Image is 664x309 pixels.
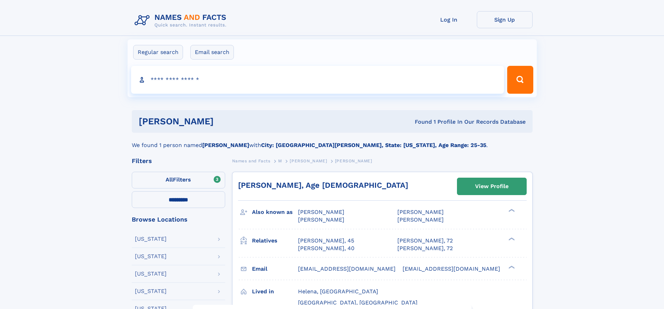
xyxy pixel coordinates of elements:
[298,288,378,295] span: Helena, [GEOGRAPHIC_DATA]
[298,245,354,252] a: [PERSON_NAME], 40
[252,206,298,218] h3: Also known as
[298,216,344,223] span: [PERSON_NAME]
[397,216,444,223] span: [PERSON_NAME]
[252,263,298,275] h3: Email
[421,11,477,28] a: Log In
[132,158,225,164] div: Filters
[278,159,282,163] span: M
[190,45,234,60] label: Email search
[132,172,225,188] label: Filters
[252,286,298,298] h3: Lived in
[457,178,526,195] a: View Profile
[261,142,486,148] b: City: [GEOGRAPHIC_DATA][PERSON_NAME], State: [US_STATE], Age Range: 25-35
[202,142,249,148] b: [PERSON_NAME]
[135,236,167,242] div: [US_STATE]
[166,176,173,183] span: All
[135,254,167,259] div: [US_STATE]
[139,117,314,126] h1: [PERSON_NAME]
[131,66,504,94] input: search input
[132,11,232,30] img: Logo Names and Facts
[238,181,408,190] a: [PERSON_NAME], Age [DEMOGRAPHIC_DATA]
[298,209,344,215] span: [PERSON_NAME]
[290,156,327,165] a: [PERSON_NAME]
[290,159,327,163] span: [PERSON_NAME]
[507,208,515,213] div: ❯
[298,237,354,245] a: [PERSON_NAME], 45
[133,45,183,60] label: Regular search
[397,237,453,245] a: [PERSON_NAME], 72
[135,271,167,277] div: [US_STATE]
[397,209,444,215] span: [PERSON_NAME]
[507,265,515,269] div: ❯
[507,237,515,241] div: ❯
[397,245,453,252] a: [PERSON_NAME], 72
[475,178,509,194] div: View Profile
[403,265,500,272] span: [EMAIL_ADDRESS][DOMAIN_NAME]
[252,235,298,247] h3: Relatives
[135,288,167,294] div: [US_STATE]
[132,216,225,223] div: Browse Locations
[477,11,533,28] a: Sign Up
[298,265,396,272] span: [EMAIL_ADDRESS][DOMAIN_NAME]
[132,133,533,149] div: We found 1 person named with .
[278,156,282,165] a: M
[314,118,526,126] div: Found 1 Profile In Our Records Database
[232,156,270,165] a: Names and Facts
[507,66,533,94] button: Search Button
[298,299,418,306] span: [GEOGRAPHIC_DATA], [GEOGRAPHIC_DATA]
[335,159,372,163] span: [PERSON_NAME]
